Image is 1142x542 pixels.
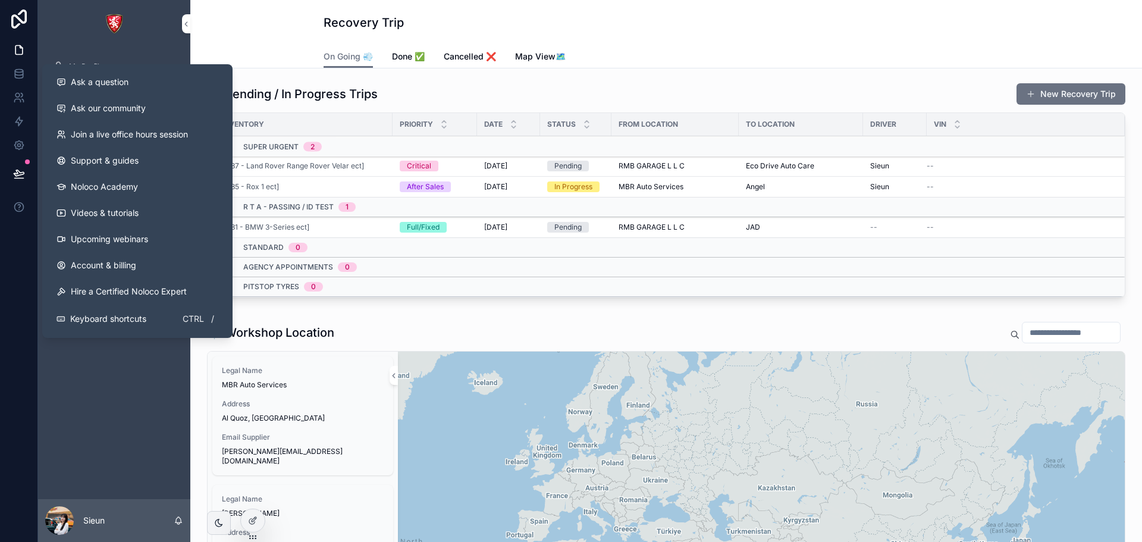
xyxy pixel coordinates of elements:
a: Pending [547,222,604,233]
a: Pending [547,161,604,171]
span: Support & guides [71,155,139,167]
div: 2 [310,142,315,152]
span: JAD [746,223,760,232]
span: Keyboard shortcuts [70,313,146,325]
span: Map View🗺️ [515,51,566,62]
span: STANDARD [243,243,284,252]
span: [DATE] [484,223,507,232]
a: In Progress [547,181,604,192]
span: [PERSON_NAME] [222,509,384,518]
h1: 🚗 Pending / In Progress Trips [207,86,378,102]
span: Status [547,120,576,129]
span: SUPER URGENT [243,142,299,152]
span: Hire a Certified Noloco Expert [71,286,187,297]
a: -- [927,161,1110,171]
span: Legal Name [222,494,384,504]
a: 2435 - Rox 1 ect] [222,182,385,192]
a: -- [927,223,1110,232]
span: Eco Drive Auto Care [746,161,814,171]
span: MBR Auto Services [619,182,683,192]
a: -- [870,223,920,232]
a: 2435 - Rox 1 ect] [222,182,279,192]
span: 2437 - Land Rover Range Rover Velar ect] [222,161,364,171]
span: AGENCY APPOINTMENTS [243,262,333,272]
a: 2431 - BMW 3-Series ect] [222,223,309,232]
span: -- [870,223,877,232]
div: In Progress [554,181,592,192]
a: JAD [746,223,856,232]
a: [DATE] [484,223,533,232]
div: 0 [311,282,316,292]
span: / [208,314,217,324]
span: Account & billing [71,259,136,271]
span: -- [927,161,934,171]
div: scrollable content [38,48,190,305]
span: Ctrl [181,312,205,326]
a: Account & billing [47,252,228,278]
button: Ask a question [47,69,228,95]
span: RMB GARAGE L L C [619,161,685,171]
a: 2431 - BMW 3-Series ect] [222,223,385,232]
div: Pending [554,161,582,171]
button: New Recovery Trip [1016,83,1125,105]
a: Support & guides [47,148,228,174]
a: Done ✅ [392,46,425,70]
div: 0 [345,262,350,272]
span: My Profile [69,62,103,71]
a: Videos & tutorials [47,200,228,226]
span: Ask our community [71,102,146,114]
span: [DATE] [484,182,507,192]
a: Map View🗺️ [515,46,566,70]
span: VIN [934,120,946,129]
a: [DATE] [484,161,533,171]
div: Critical [407,161,431,171]
span: Join a live office hours session [71,129,188,140]
button: Hire a Certified Noloco Expert [47,278,228,305]
a: After Sales [400,181,470,192]
h1: Recovery Trip [324,14,404,31]
span: Inventory [222,120,264,129]
a: Full/Fixed [400,222,470,233]
span: Priority [400,120,433,129]
a: Join a live office hours session [47,121,228,148]
span: Email Supplier [222,433,384,442]
span: R T A - PASSING / ID TEST [243,202,334,212]
img: App logo [105,14,124,33]
a: 2437 - Land Rover Range Rover Velar ect] [222,161,385,171]
a: Angel [746,182,856,192]
span: Videos & tutorials [71,207,139,219]
span: On Going 💨 [324,51,373,62]
span: Upcoming webinars [71,233,148,245]
div: Full/Fixed [407,222,440,233]
span: From Location [619,120,678,129]
a: Ask our community [47,95,228,121]
span: To Location [746,120,795,129]
span: RMB GARAGE L L C [619,223,685,232]
a: On Going 💨 [324,46,373,68]
span: Sieun [870,161,889,171]
a: [DATE] [484,182,533,192]
span: Noloco Academy [71,181,138,193]
a: MBR Auto Services [619,182,732,192]
span: Cancelled ❌ [444,51,496,62]
a: Eco Drive Auto Care [746,161,856,171]
span: Done ✅ [392,51,425,62]
span: Angel [746,182,765,192]
a: Sieun [870,161,920,171]
span: Driver [870,120,896,129]
span: MBR Auto Services [222,380,384,390]
button: Keyboard shortcutsCtrl/ [47,305,228,333]
a: Cancelled ❌ [444,46,496,70]
span: -- [927,223,934,232]
div: After Sales [407,181,444,192]
a: Noloco Academy [47,174,228,200]
h1: 📍 Workshop Location [207,324,334,341]
span: [PERSON_NAME][EMAIL_ADDRESS][DOMAIN_NAME] [222,447,384,466]
span: Address [222,399,384,409]
div: 1 [346,202,349,212]
a: -- [927,182,1110,192]
div: 0 [296,243,300,252]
